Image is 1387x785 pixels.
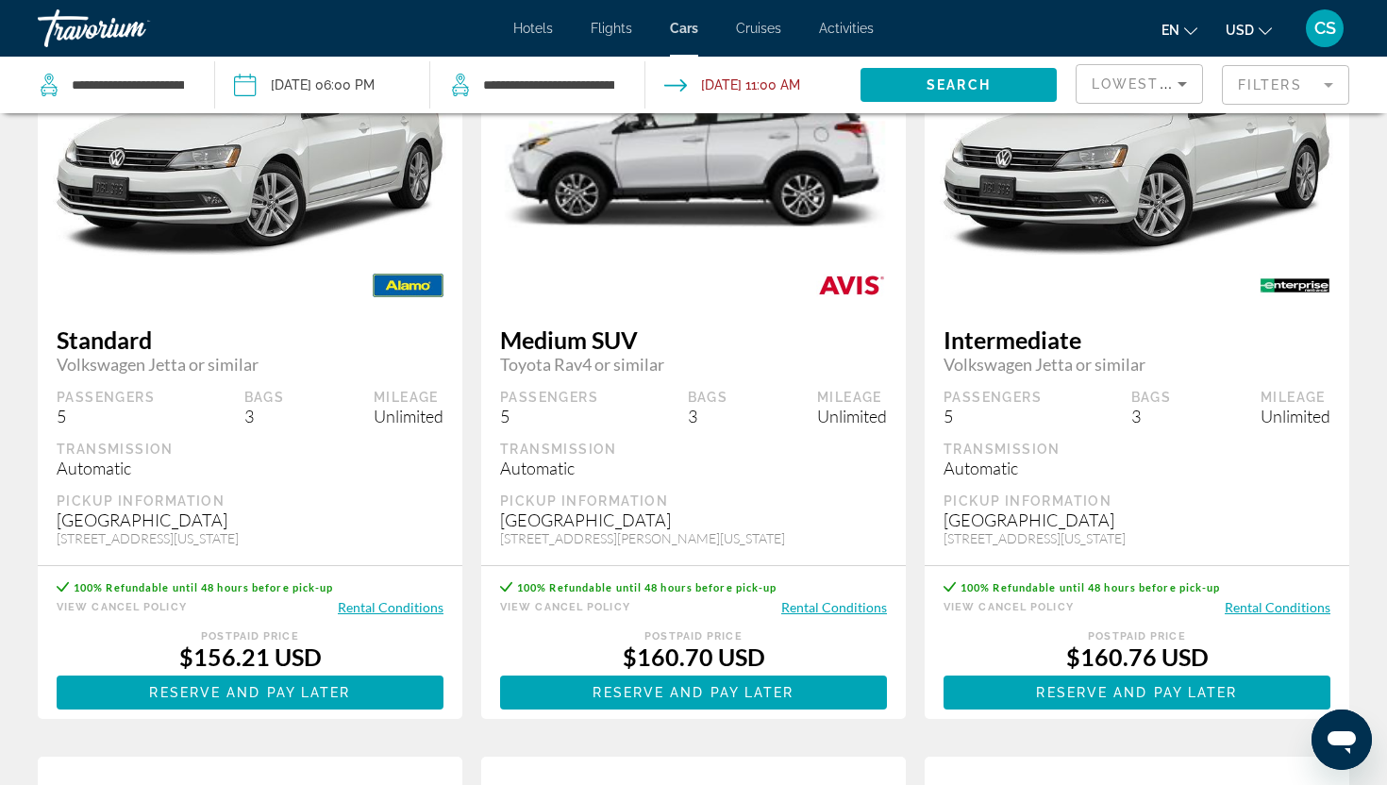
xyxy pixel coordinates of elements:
span: Standard [57,326,443,354]
button: View Cancel Policy [500,598,630,616]
span: Reserve and pay later [593,685,794,700]
div: Transmission [500,441,887,458]
div: 3 [1131,406,1172,426]
div: Transmission [57,441,443,458]
img: primary.png [481,74,906,239]
div: [GEOGRAPHIC_DATA] [57,509,443,530]
div: Passengers [944,389,1042,406]
div: [STREET_ADDRESS][US_STATE] [57,530,443,546]
div: $156.21 USD [57,643,443,671]
button: Reserve and pay later [944,676,1330,710]
div: Postpaid Price [57,630,443,643]
span: Reserve and pay later [1036,685,1237,700]
div: Transmission [944,441,1330,458]
button: User Menu [1300,8,1349,48]
a: Cars [670,21,698,36]
div: Bags [1131,389,1172,406]
div: Unlimited [374,406,443,426]
div: Passengers [500,389,598,406]
span: 100% Refundable until 48 hours before pick-up [517,581,777,593]
div: Automatic [57,458,443,478]
a: Activities [819,21,874,36]
div: Postpaid Price [944,630,1330,643]
span: Search [927,77,991,92]
div: Pickup Information [944,493,1330,509]
button: View Cancel Policy [944,598,1074,616]
button: Search [861,68,1057,102]
div: Bags [244,389,285,406]
span: Volkswagen Jetta or similar [944,354,1330,375]
img: ENTERPRISE [1241,264,1349,307]
div: $160.70 USD [500,643,887,671]
div: Automatic [500,458,887,478]
div: Postpaid Price [500,630,887,643]
span: Reserve and pay later [149,685,350,700]
button: Filter [1222,64,1349,106]
div: Unlimited [1261,406,1330,426]
div: 3 [244,406,285,426]
span: 100% Refundable until 48 hours before pick-up [74,581,334,593]
div: [GEOGRAPHIC_DATA] [944,509,1330,530]
div: Bags [688,389,728,406]
div: Automatic [944,458,1330,478]
div: [STREET_ADDRESS][PERSON_NAME][US_STATE] [500,530,887,546]
span: Lowest Price [1092,76,1212,92]
button: Reserve and pay later [500,676,887,710]
button: Reserve and pay later [57,676,443,710]
img: ALAMO [354,264,462,307]
div: Pickup Information [57,493,443,509]
div: 3 [688,406,728,426]
a: Hotels [513,21,553,36]
div: Mileage [374,389,443,406]
div: Unlimited [817,406,887,426]
mat-select: Sort by [1092,73,1187,95]
button: Drop-off date: Sep 14, 2025 11:00 AM [664,57,800,113]
div: Pickup Information [500,493,887,509]
span: CS [1314,19,1336,38]
button: Change language [1161,16,1197,43]
button: Change currency [1226,16,1272,43]
div: Mileage [817,389,887,406]
span: en [1161,23,1179,38]
span: Volkswagen Jetta or similar [57,354,443,375]
div: 5 [944,406,1042,426]
span: Intermediate [944,326,1330,354]
a: Cruises [736,21,781,36]
div: [STREET_ADDRESS][US_STATE] [944,530,1330,546]
a: Flights [591,21,632,36]
img: primary.png [38,46,462,265]
button: Rental Conditions [338,598,443,616]
button: Rental Conditions [781,598,887,616]
img: AVIS [797,264,906,307]
span: USD [1226,23,1254,38]
div: 5 [57,406,155,426]
button: View Cancel Policy [57,598,187,616]
button: Rental Conditions [1225,598,1330,616]
span: 100% Refundable until 48 hours before pick-up [961,581,1221,593]
div: $160.76 USD [944,643,1330,671]
div: Mileage [1261,389,1330,406]
div: 5 [500,406,598,426]
iframe: Button to launch messaging window [1312,710,1372,770]
img: primary.png [925,46,1349,265]
span: Medium SUV [500,326,887,354]
span: Toyota Rav4 or similar [500,354,887,375]
div: [GEOGRAPHIC_DATA] [500,509,887,530]
a: Travorium [38,4,226,53]
button: Pickup date: Sep 12, 2025 06:00 PM [234,57,375,113]
div: Passengers [57,389,155,406]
